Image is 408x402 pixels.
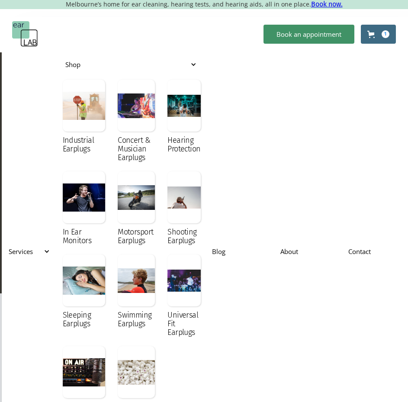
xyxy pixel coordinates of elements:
[113,252,159,332] a: Swimming Earplugs
[58,252,110,332] a: Sleeping Earplugs
[113,77,159,166] a: Concert & Musician Earplugs
[63,228,106,245] div: In Ear Monitors
[58,77,110,157] a: Industrial Earplugs
[167,228,201,245] div: Shooting Earplugs
[263,25,354,44] a: Book an appointment
[118,136,155,162] div: Concert & Musician Earplugs
[205,239,273,264] a: Blog
[63,136,106,153] div: Industrial Earplugs
[58,51,205,77] div: Shop
[2,238,58,264] div: Services
[12,21,38,47] a: home
[65,60,195,69] div: Shop
[63,311,106,328] div: Sleeping Earplugs
[167,311,201,337] div: Universal Fit Earplugs
[113,169,159,249] a: Motorsport Earplugs
[167,136,201,153] div: Hearing Protection
[163,169,205,249] a: Shooting Earplugs
[118,311,155,328] div: Swimming Earplugs
[163,252,205,341] a: Universal Fit Earplugs
[382,30,389,38] div: 1
[9,247,48,256] div: Services
[273,239,342,264] a: About
[58,169,110,249] a: In Ear Monitors
[163,77,205,157] a: Hearing Protection
[361,25,396,44] a: Open cart containing 1 items
[118,228,155,245] div: Motorsport Earplugs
